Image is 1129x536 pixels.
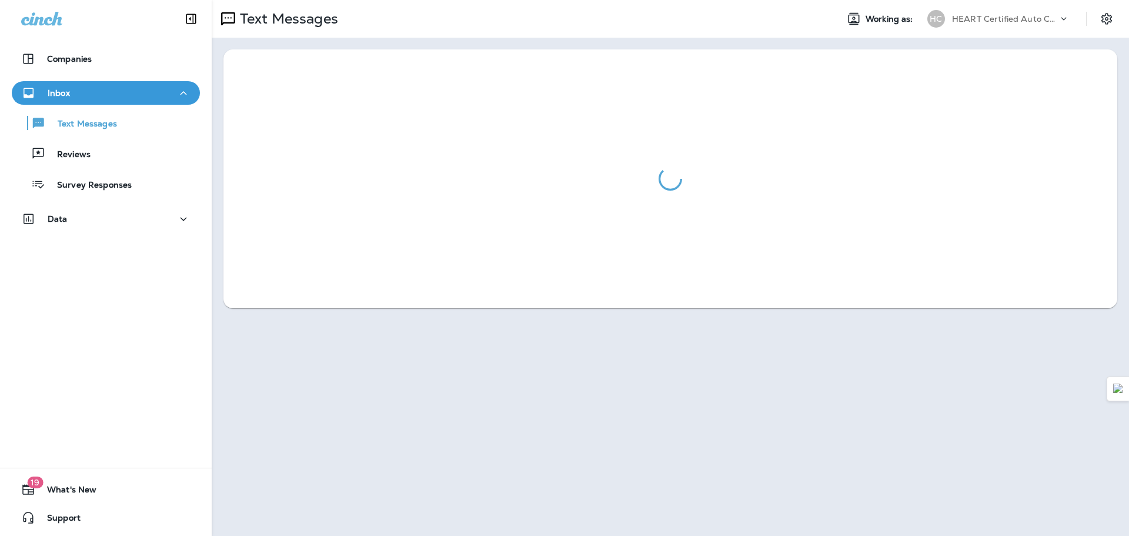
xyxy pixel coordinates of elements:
[27,477,43,488] span: 19
[1113,384,1124,394] img: Detect Auto
[48,214,68,224] p: Data
[12,506,200,530] button: Support
[12,141,200,166] button: Reviews
[45,149,91,161] p: Reviews
[12,111,200,135] button: Text Messages
[48,88,70,98] p: Inbox
[952,14,1058,24] p: HEART Certified Auto Care
[35,513,81,527] span: Support
[46,119,117,130] p: Text Messages
[12,81,200,105] button: Inbox
[12,207,200,231] button: Data
[927,10,945,28] div: HC
[175,7,208,31] button: Collapse Sidebar
[12,47,200,71] button: Companies
[45,180,132,191] p: Survey Responses
[35,485,96,499] span: What's New
[12,478,200,501] button: 19What's New
[235,10,338,28] p: Text Messages
[47,54,92,64] p: Companies
[12,172,200,197] button: Survey Responses
[1096,8,1117,29] button: Settings
[866,14,916,24] span: Working as:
